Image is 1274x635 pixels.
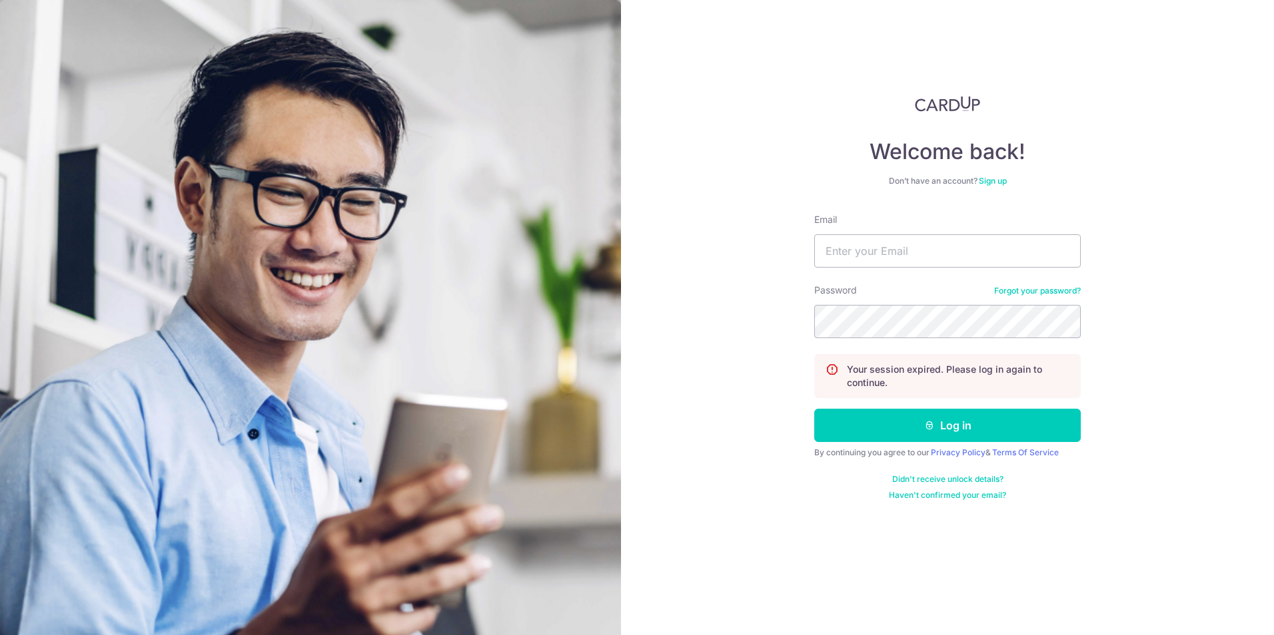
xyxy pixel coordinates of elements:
a: Terms Of Service [992,447,1059,457]
div: By continuing you agree to our & [814,447,1081,458]
a: Forgot your password? [994,286,1081,296]
a: Haven't confirmed your email? [889,490,1006,501]
a: Privacy Policy [931,447,985,457]
label: Password [814,284,857,297]
h4: Welcome back! [814,138,1081,165]
p: Your session expired. Please log in again to continue. [847,363,1069,389]
input: Enter your Email [814,234,1081,268]
label: Email [814,213,837,226]
img: CardUp Logo [915,96,980,112]
a: Sign up [979,176,1007,186]
div: Don’t have an account? [814,176,1081,186]
a: Didn't receive unlock details? [892,474,1003,485]
button: Log in [814,409,1081,442]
